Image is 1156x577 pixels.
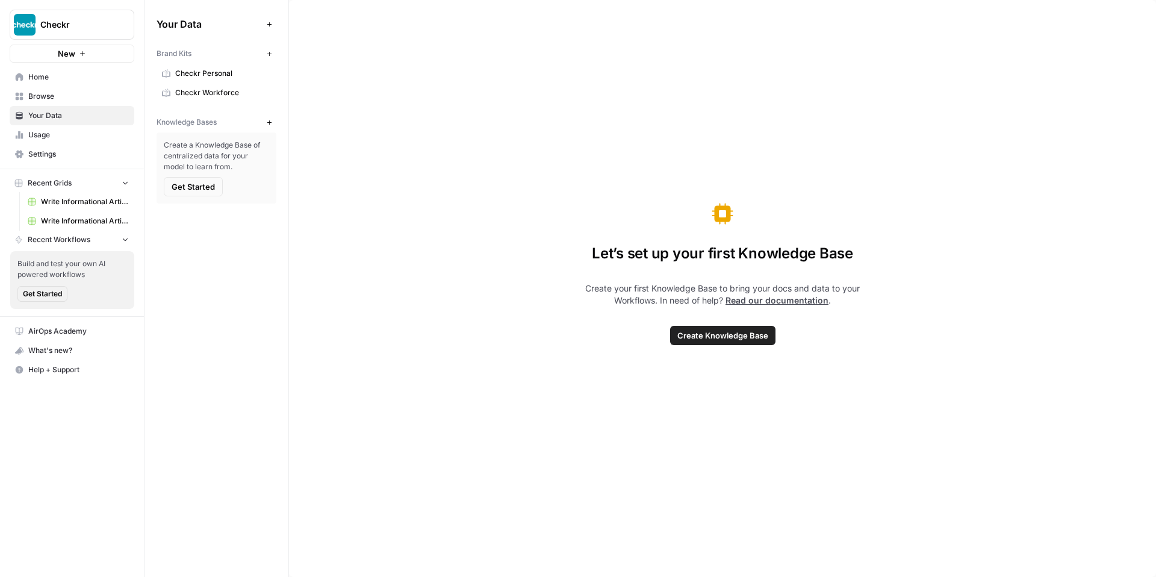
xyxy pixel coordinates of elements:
[10,67,134,87] a: Home
[14,14,36,36] img: Checkr Logo
[175,87,271,98] span: Checkr Workforce
[22,211,134,231] a: Write Informational Article - B2C
[28,91,129,102] span: Browse
[17,258,127,280] span: Build and test your own AI powered workflows
[157,83,276,102] a: Checkr Workforce
[28,364,129,375] span: Help + Support
[157,64,276,83] a: Checkr Personal
[10,231,134,249] button: Recent Workflows
[568,282,877,307] span: Create your first Knowledge Base to bring your docs and data to your Workflows. In need of help? .
[10,106,134,125] a: Your Data
[670,326,775,345] button: Create Knowledge Base
[10,174,134,192] button: Recent Grids
[41,196,129,207] span: Write Informational Article - B2B
[164,140,269,172] span: Create a Knowledge Base of centralized data for your model to learn from.
[157,17,262,31] span: Your Data
[28,72,129,83] span: Home
[157,48,191,59] span: Brand Kits
[172,181,215,193] span: Get Started
[28,326,129,337] span: AirOps Academy
[10,322,134,341] a: AirOps Academy
[677,329,768,342] span: Create Knowledge Base
[17,286,67,302] button: Get Started
[10,87,134,106] a: Browse
[592,244,853,263] span: Let’s set up your first Knowledge Base
[175,68,271,79] span: Checkr Personal
[10,10,134,40] button: Workspace: Checkr
[40,19,113,31] span: Checkr
[10,45,134,63] button: New
[41,216,129,226] span: Write Informational Article - B2C
[726,295,828,305] a: Read our documentation
[157,117,217,128] span: Knowledge Bases
[10,341,134,360] button: What's new?
[10,342,134,360] div: What's new?
[23,288,62,299] span: Get Started
[28,129,129,140] span: Usage
[58,48,75,60] span: New
[10,125,134,145] a: Usage
[28,234,90,245] span: Recent Workflows
[28,110,129,121] span: Your Data
[28,149,129,160] span: Settings
[22,192,134,211] a: Write Informational Article - B2B
[10,145,134,164] a: Settings
[10,360,134,379] button: Help + Support
[164,177,223,196] button: Get Started
[28,178,72,189] span: Recent Grids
